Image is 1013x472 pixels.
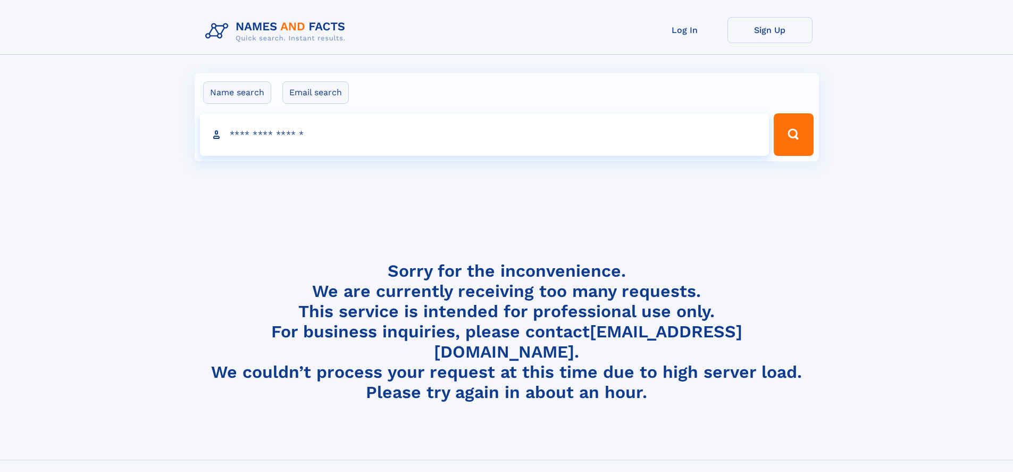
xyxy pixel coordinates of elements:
[727,17,813,43] a: Sign Up
[434,321,742,362] a: [EMAIL_ADDRESS][DOMAIN_NAME]
[201,261,813,403] h4: Sorry for the inconvenience. We are currently receiving too many requests. This service is intend...
[642,17,727,43] a: Log In
[201,17,354,46] img: Logo Names and Facts
[774,113,813,156] button: Search Button
[200,113,769,156] input: search input
[203,81,271,104] label: Name search
[282,81,349,104] label: Email search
